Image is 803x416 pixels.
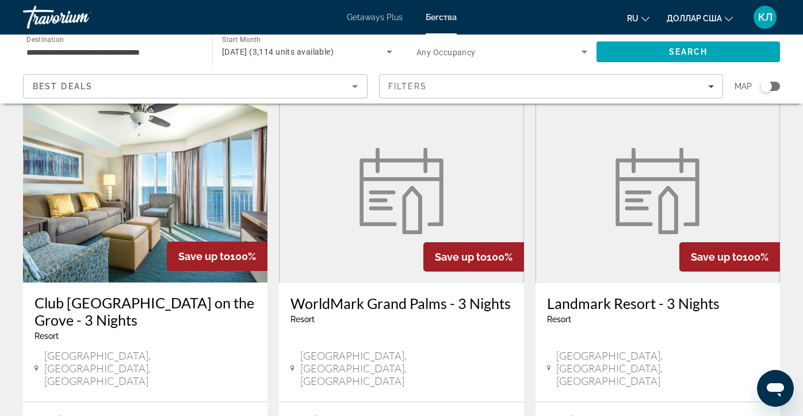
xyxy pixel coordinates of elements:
[33,79,358,93] mat-select: Sort by
[667,10,733,26] button: Изменить валюту
[353,148,450,234] img: WorldMark Grand Palms - 3 Nights
[23,2,138,32] a: Травориум
[279,98,523,283] a: WorldMark Grand Palms - 3 Nights
[556,349,768,387] span: [GEOGRAPHIC_DATA], [GEOGRAPHIC_DATA], [GEOGRAPHIC_DATA]
[35,331,59,341] span: Resort
[669,47,708,56] span: Search
[167,242,267,271] div: 100%
[388,82,427,91] span: Filters
[750,5,780,29] button: Меню пользователя
[536,98,780,283] a: Landmark Resort - 3 Nights
[26,45,197,59] input: Select destination
[547,315,571,324] span: Resort
[300,349,513,387] span: [GEOGRAPHIC_DATA], [GEOGRAPHIC_DATA], [GEOGRAPHIC_DATA]
[596,41,780,62] button: Search
[44,349,257,387] span: [GEOGRAPHIC_DATA], [GEOGRAPHIC_DATA], [GEOGRAPHIC_DATA]
[667,14,722,23] font: доллар США
[426,13,457,22] a: Бегства
[33,82,93,91] span: Best Deals
[35,294,256,329] a: Club [GEOGRAPHIC_DATA] on the Grove - 3 Nights
[679,242,780,272] div: 100%
[379,74,724,98] button: Filters
[627,14,638,23] font: ru
[26,35,64,43] span: Destination
[609,148,706,234] img: Landmark Resort - 3 Nights
[691,251,743,263] span: Save up to
[290,295,512,312] a: WorldMark Grand Palms - 3 Nights
[423,242,524,272] div: 100%
[290,315,315,324] span: Resort
[547,295,768,312] a: Landmark Resort - 3 Nights
[347,13,403,22] a: Getaways Plus
[178,250,230,262] span: Save up to
[23,98,267,283] img: Club Wyndham Towers on the Grove - 3 Nights
[758,11,773,23] font: КЛ
[735,78,752,94] span: Map
[757,370,794,407] iframe: Кнопка запуска окна обмена сообщениями
[416,48,476,57] span: Any Occupancy
[435,251,487,263] span: Save up to
[627,10,649,26] button: Изменить язык
[222,47,334,56] span: [DATE] (3,114 units available)
[222,36,261,44] span: Start Month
